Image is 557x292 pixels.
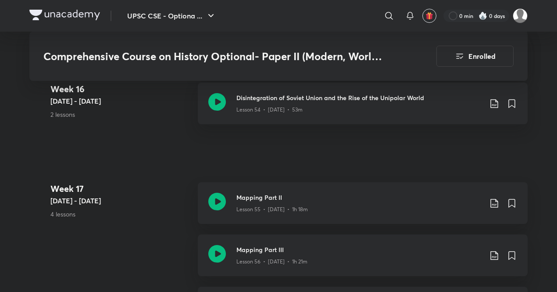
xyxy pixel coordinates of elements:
img: streak [478,11,487,20]
img: Gaurav Chauhan [513,8,528,23]
button: UPSC CSE - Optiona ... [122,7,221,25]
img: Company Logo [29,10,100,20]
button: avatar [422,9,436,23]
p: Lesson 54 • [DATE] • 53m [236,106,303,114]
h5: [DATE] - [DATE] [50,96,191,106]
a: Mapping Part IILesson 55 • [DATE] • 1h 18m [198,182,528,234]
p: 2 lessons [50,110,191,119]
a: Company Logo [29,10,100,22]
img: avatar [425,12,433,20]
h5: [DATE] - [DATE] [50,195,191,206]
h3: Comprehensive Course on History Optional- Paper II (Modern, World and Mapping) [43,50,387,63]
a: Disintegration of Soviet Union and the Rise of the Unipolar WorldLesson 54 • [DATE] • 53m [198,83,528,135]
button: Enrolled [436,46,514,67]
h4: Week 16 [50,83,191,96]
h3: Mapping Part II [236,193,482,202]
h4: Week 17 [50,182,191,195]
p: Lesson 56 • [DATE] • 1h 21m [236,258,307,266]
p: 4 lessons [50,209,191,219]
p: Lesson 55 • [DATE] • 1h 18m [236,205,308,213]
h3: Disintegration of Soviet Union and the Rise of the Unipolar World [236,93,482,102]
h3: Mapping Part III [236,245,482,254]
a: Mapping Part IIILesson 56 • [DATE] • 1h 21m [198,234,528,287]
